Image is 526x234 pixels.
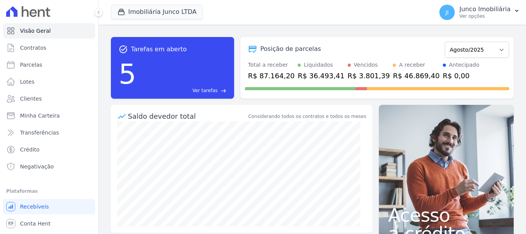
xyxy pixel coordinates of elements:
[459,5,511,13] p: Junco Imobiliária
[443,71,479,81] div: R$ 0,00
[3,108,95,123] a: Minha Carteira
[248,113,366,120] div: Considerando todos os contratos e todos os meses
[3,142,95,157] a: Crédito
[20,203,49,210] span: Recebíveis
[433,2,526,23] button: JI Junco Imobiliária Ver opções
[20,112,60,120] span: Minha Carteira
[3,40,95,56] a: Contratos
[459,13,511,19] p: Ver opções
[20,44,46,52] span: Contratos
[128,111,247,121] div: Saldo devedor total
[393,71,439,81] div: R$ 46.869,40
[3,74,95,89] a: Lotes
[3,216,95,231] a: Conta Hent
[3,199,95,214] a: Recebíveis
[449,61,479,69] div: Antecipado
[304,61,333,69] div: Liquidados
[131,45,187,54] span: Tarefas em aberto
[3,23,95,39] a: Visão Geral
[193,87,218,94] span: Ver tarefas
[20,61,42,69] span: Parcelas
[20,129,59,136] span: Transferências
[388,206,504,224] span: Acesso
[20,220,50,227] span: Conta Hent
[3,57,95,72] a: Parcelas
[354,61,378,69] div: Vencidos
[20,163,54,170] span: Negativação
[348,71,390,81] div: R$ 3.801,39
[20,78,35,86] span: Lotes
[119,45,128,54] span: task_alt
[20,27,51,35] span: Visão Geral
[298,71,344,81] div: R$ 36.493,41
[446,10,449,15] span: JI
[20,146,40,153] span: Crédito
[399,61,425,69] div: A receber
[3,159,95,174] a: Negativação
[260,44,321,54] div: Posição de parcelas
[3,125,95,140] a: Transferências
[221,88,226,94] span: east
[248,71,295,81] div: R$ 87.164,20
[6,187,92,196] div: Plataformas
[3,91,95,106] a: Clientes
[20,95,42,103] span: Clientes
[248,61,295,69] div: Total a receber
[111,5,203,19] button: Imobiliária Junco LTDA
[139,87,226,94] a: Ver tarefas east
[119,54,136,94] div: 5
